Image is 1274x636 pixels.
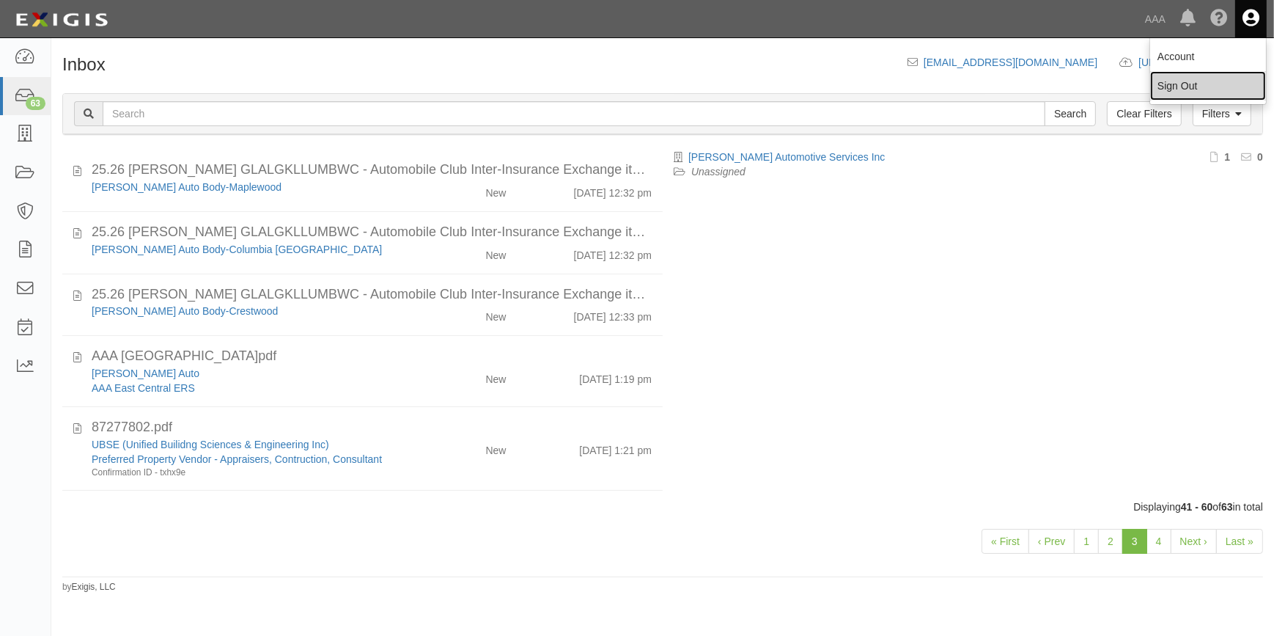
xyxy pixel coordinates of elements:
a: 4 [1146,529,1171,554]
b: 63 [1221,501,1233,513]
input: Search [1045,101,1096,126]
a: [PERSON_NAME] Auto [92,368,199,379]
b: 1 [1224,151,1230,163]
div: New [485,304,506,324]
a: [URL][DOMAIN_NAME] [1138,56,1263,68]
small: by [62,581,116,593]
div: 25.26 SCHAEFER GLALGKLLUMBWC - Automobile Club Inter-Insurance Exchange its parents, subsidi.pdf [92,223,652,242]
h1: Inbox [62,55,106,74]
a: [PERSON_NAME] Auto Body-Columbia [GEOGRAPHIC_DATA] [92,244,382,255]
div: New [485,242,506,263]
div: AAA East Central ERS [92,381,409,395]
div: 25.26 SCHAEFER GLALGKLLUMBWC - Automobile Club Inter-Insurance Exchange its parents, subsidi.pdf [92,285,652,304]
a: AAA East Central ERS [92,382,195,394]
a: ‹ Prev [1028,529,1075,554]
i: Help Center - Complianz [1210,10,1228,28]
div: AAA East Central.pdf [92,347,652,366]
a: Preferred Property Vendor - Appraisers, Contruction, Consultant [92,453,382,465]
div: Displaying of in total [51,500,1274,514]
div: [DATE] 12:32 pm [574,242,652,263]
a: [PERSON_NAME] Auto Body-Crestwood [92,305,278,317]
div: 25.26 SCHAEFER GLALGKLLUMBWC - Automobile Club Inter-Insurance Exchange its parents, subsidi.pdf [92,161,652,180]
a: AAA [1138,4,1173,34]
a: Filters [1193,101,1251,126]
div: Schaefer Auto Body-Columbia MO [92,242,409,257]
div: Confirmation ID - txhx9e [92,467,409,479]
a: UBSE (Unified Builidng Sciences & Engineering Inc) [92,439,329,450]
a: Last » [1216,529,1263,554]
div: 63 [26,97,45,110]
a: Exigis, LLC [72,582,116,592]
div: UBSE (Unified Builidng Sciences & Engineering Inc) [92,437,409,452]
a: Account [1150,42,1266,71]
b: 41 - 60 [1181,501,1213,513]
div: [DATE] 1:19 pm [579,366,652,387]
div: [DATE] 1:21 pm [579,437,652,458]
div: New [485,180,506,200]
img: logo-5460c22ac91f19d4615b14bd174203de0afe785f0fc80cf4dbbc73dc1793850b.png [11,7,112,33]
div: New [485,437,506,458]
a: [PERSON_NAME] Auto Body-Maplewood [92,181,281,193]
a: 3 [1122,529,1147,554]
b: 0 [1257,151,1263,163]
a: [EMAIL_ADDRESS][DOMAIN_NAME] [924,56,1097,68]
a: 1 [1074,529,1099,554]
div: [DATE] 12:33 pm [574,304,652,324]
input: Search [103,101,1045,126]
a: Sign Out [1150,71,1266,100]
div: [DATE] 12:32 pm [574,180,652,200]
div: Russell's Auto [92,366,409,381]
a: Unassigned [691,166,745,178]
a: Clear Filters [1107,101,1181,126]
div: 87277802.pdf [92,418,652,437]
div: Schaefer Auto Body-Maplewood [92,180,409,194]
div: New [485,366,506,387]
a: 2 [1098,529,1123,554]
a: « First [982,529,1029,554]
div: Schaefer Auto Body-Crestwood [92,304,409,318]
a: Next › [1171,529,1217,554]
div: Preferred Property Vendor - Appraisers, Contruction, Consultant [92,452,409,467]
a: [PERSON_NAME] Automotive Services Inc [688,151,885,163]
